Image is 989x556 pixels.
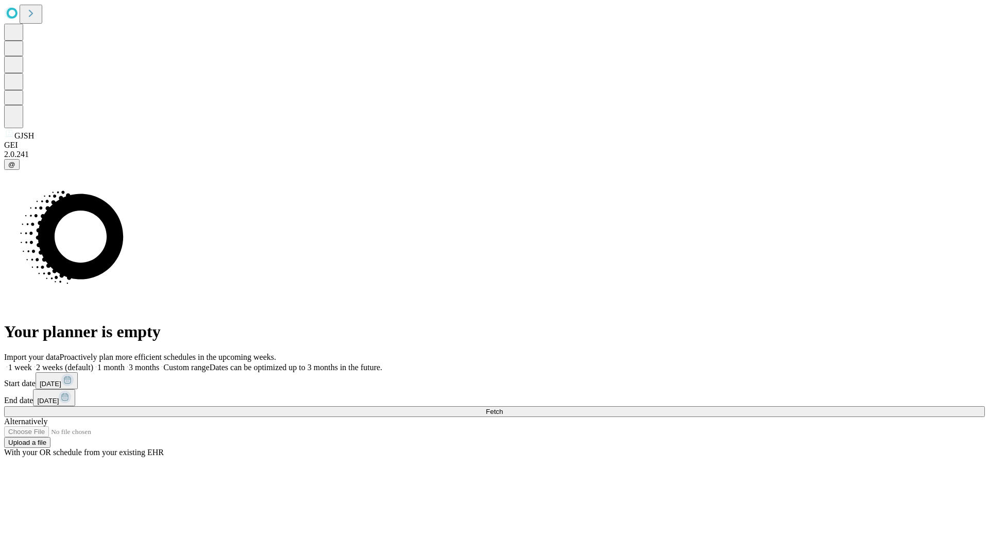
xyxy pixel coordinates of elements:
div: GEI [4,141,985,150]
button: @ [4,159,20,170]
span: Dates can be optimized up to 3 months in the future. [210,363,382,372]
div: Start date [4,372,985,389]
span: GJSH [14,131,34,140]
span: @ [8,161,15,168]
span: 3 months [129,363,159,372]
div: End date [4,389,985,406]
span: Import your data [4,353,60,361]
span: 2 weeks (default) [36,363,93,372]
span: Fetch [486,408,503,415]
span: Proactively plan more efficient schedules in the upcoming weeks. [60,353,276,361]
button: [DATE] [33,389,75,406]
span: Custom range [163,363,209,372]
button: Upload a file [4,437,50,448]
span: [DATE] [40,380,61,388]
span: 1 month [97,363,125,372]
span: [DATE] [37,397,59,405]
h1: Your planner is empty [4,322,985,341]
span: With your OR schedule from your existing EHR [4,448,164,457]
button: [DATE] [36,372,78,389]
button: Fetch [4,406,985,417]
span: Alternatively [4,417,47,426]
div: 2.0.241 [4,150,985,159]
span: 1 week [8,363,32,372]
